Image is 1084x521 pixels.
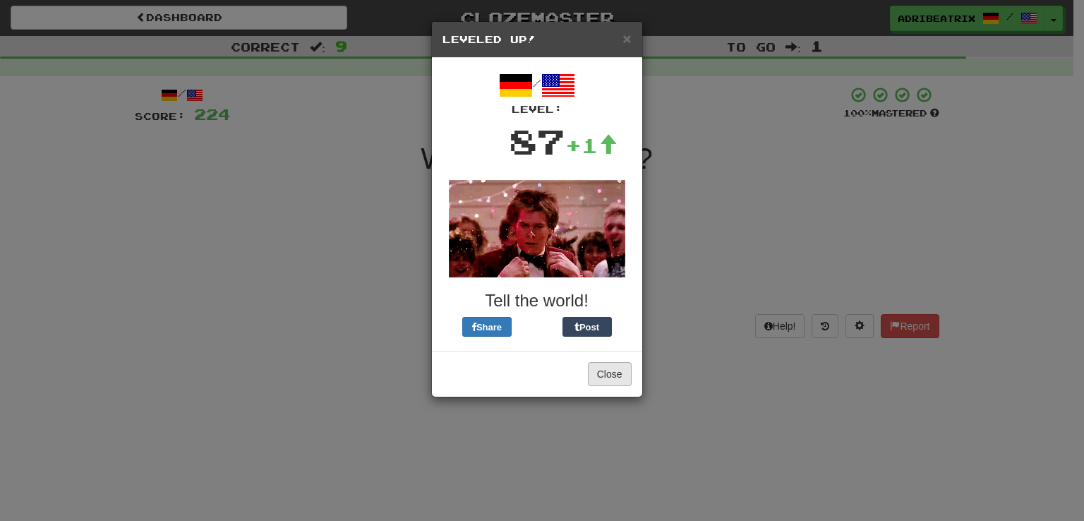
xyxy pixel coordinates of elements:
[442,32,632,47] h5: Leveled Up!
[442,68,632,116] div: /
[462,317,512,337] button: Share
[509,116,565,166] div: 87
[449,180,625,277] img: kevin-bacon-45c228efc3db0f333faed3a78f19b6d7c867765aaadacaa7c55ae667c030a76f.gif
[622,31,631,46] button: Close
[512,317,562,337] iframe: X Post Button
[442,292,632,310] h3: Tell the world!
[442,102,632,116] div: Level:
[565,131,618,160] div: +1
[588,362,632,386] button: Close
[622,30,631,47] span: ×
[562,317,612,337] button: Post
